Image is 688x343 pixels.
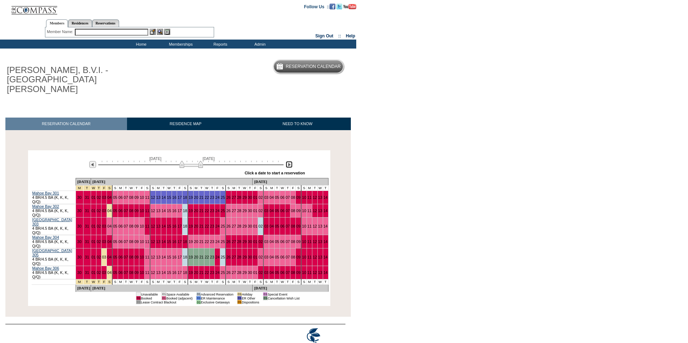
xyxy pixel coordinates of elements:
[302,239,306,244] a: 10
[323,209,328,213] a: 14
[199,239,204,244] a: 21
[286,270,290,275] a: 07
[156,224,160,228] a: 13
[200,40,239,49] td: Reports
[46,19,68,27] a: Members
[157,29,163,35] img: View
[330,4,335,9] img: Become our fan on Facebook
[307,224,312,228] a: 11
[258,255,263,259] a: 02
[253,224,257,228] a: 01
[177,224,182,228] a: 17
[205,224,209,228] a: 22
[280,270,285,275] a: 06
[151,255,155,259] a: 12
[194,224,198,228] a: 20
[135,270,139,275] a: 09
[244,118,351,130] a: NEED TO KNOW
[194,195,198,200] a: 20
[323,255,328,259] a: 14
[189,239,193,244] a: 19
[172,195,177,200] a: 16
[129,255,133,259] a: 08
[237,195,241,200] a: 28
[85,270,89,275] a: 31
[97,239,101,244] a: 02
[151,195,155,200] a: 12
[237,209,241,213] a: 28
[124,239,128,244] a: 07
[172,224,177,228] a: 16
[91,239,96,244] a: 01
[226,195,231,200] a: 26
[107,224,112,228] a: 04
[221,209,225,213] a: 25
[237,224,241,228] a: 28
[102,209,106,213] a: 03
[313,224,317,228] a: 12
[318,209,322,213] a: 13
[151,224,155,228] a: 12
[226,239,231,244] a: 26
[248,224,252,228] a: 30
[302,209,306,213] a: 10
[258,195,263,200] a: 02
[243,195,247,200] a: 29
[113,270,117,275] a: 05
[140,255,144,259] a: 10
[270,224,274,228] a: 04
[183,239,187,244] a: 18
[215,270,219,275] a: 24
[258,239,263,244] a: 02
[145,209,149,213] a: 11
[177,195,182,200] a: 17
[113,209,117,213] a: 05
[129,224,133,228] a: 08
[286,195,290,200] a: 07
[226,270,231,275] a: 26
[121,40,160,49] td: Home
[118,195,123,200] a: 06
[205,195,209,200] a: 22
[280,195,285,200] a: 06
[140,224,144,228] a: 10
[129,195,133,200] a: 08
[275,209,279,213] a: 05
[97,195,101,200] a: 02
[215,239,219,244] a: 24
[307,195,312,200] a: 11
[113,239,117,244] a: 05
[107,255,112,259] a: 04
[313,239,317,244] a: 12
[221,270,225,275] a: 25
[226,224,231,228] a: 26
[296,270,300,275] a: 09
[237,239,241,244] a: 28
[183,270,187,275] a: 18
[107,239,112,244] a: 04
[85,195,89,200] a: 31
[286,161,293,168] img: Next
[167,255,171,259] a: 15
[270,209,274,213] a: 04
[210,195,214,200] a: 23
[162,209,166,213] a: 14
[140,209,144,213] a: 10
[243,239,247,244] a: 29
[124,224,128,228] a: 07
[232,255,236,259] a: 27
[304,4,330,9] td: Follow Us ::
[124,255,128,259] a: 07
[113,195,117,200] a: 05
[248,195,252,200] a: 30
[210,239,214,244] a: 23
[135,195,139,200] a: 09
[258,270,263,275] a: 02
[270,270,274,275] a: 04
[85,239,89,244] a: 31
[253,239,257,244] a: 01
[167,270,171,275] a: 15
[286,209,290,213] a: 07
[129,209,133,213] a: 08
[205,270,209,275] a: 22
